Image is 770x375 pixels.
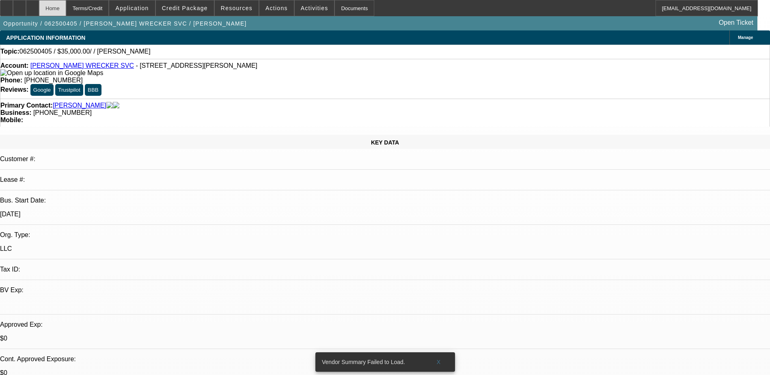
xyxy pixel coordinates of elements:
[30,84,54,96] button: Google
[301,5,328,11] span: Activities
[3,20,247,27] span: Opportunity / 062500405 / [PERSON_NAME] WRECKER SVC / [PERSON_NAME]
[115,5,149,11] span: Application
[0,86,28,93] strong: Reviews:
[0,62,28,69] strong: Account:
[265,5,288,11] span: Actions
[0,69,103,76] a: View Google Maps
[109,0,155,16] button: Application
[0,102,53,109] strong: Primary Contact:
[0,48,19,55] strong: Topic:
[315,352,426,372] div: Vendor Summary Failed to Load.
[221,5,252,11] span: Resources
[0,77,22,84] strong: Phone:
[156,0,214,16] button: Credit Package
[6,34,85,41] span: APPLICATION INFORMATION
[106,102,113,109] img: facebook-icon.png
[738,35,753,40] span: Manage
[30,62,134,69] a: [PERSON_NAME] WRECKER SVC
[215,0,259,16] button: Resources
[24,77,83,84] span: [PHONE_NUMBER]
[295,0,334,16] button: Activities
[259,0,294,16] button: Actions
[33,109,92,116] span: [PHONE_NUMBER]
[162,5,208,11] span: Credit Package
[426,355,452,369] button: X
[371,139,399,146] span: KEY DATA
[0,109,31,116] strong: Business:
[19,48,151,55] span: 062500405 / $35,000.00/ / [PERSON_NAME]
[85,84,101,96] button: BBB
[436,359,441,365] span: X
[136,62,257,69] span: - [STREET_ADDRESS][PERSON_NAME]
[0,69,103,77] img: Open up location in Google Maps
[716,16,757,30] a: Open Ticket
[113,102,119,109] img: linkedin-icon.png
[0,116,23,123] strong: Mobile:
[53,102,106,109] a: [PERSON_NAME]
[55,84,83,96] button: Trustpilot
